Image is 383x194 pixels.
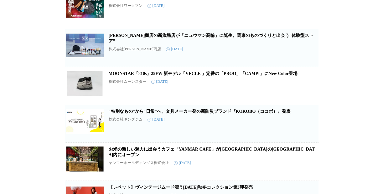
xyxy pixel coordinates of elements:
img: MOONSTAR「810s」25FW 新モデル「VECLE 」定番の「PROO」「CAMPI」にNew Color登場 [66,71,104,96]
a: “特別なもの”から“日常”へ、文具メーカー発の新防災ブランド『KOKOBO（ココボ）』発表 [109,109,291,114]
img: お米の新しい魅力に出会うカフェ「YANMAR CAFE」がYANMAR TOKYOのヤンマー米ギャラリー内にオープン [66,147,104,172]
p: ヤンマーホールディングス株式会社 [109,160,169,166]
a: [PERSON_NAME]商店の新旗艦店が「ニュウマン高輪」に誕生。関東のものづくりと出会う“体験型ストア” [109,33,314,43]
time: [DATE] [174,161,191,165]
p: 株式会社キングジム [109,117,142,122]
p: 株式会社[PERSON_NAME]商店 [109,47,161,52]
img: 中川政七商店の新旗艦店が「ニュウマン高輪」に誕生。関東のものづくりと出会う“体験型ストア” [66,33,104,58]
img: “特別なもの”から“日常”へ、文具メーカー発の新防災ブランド『KOKOBO（ココボ）』発表 [66,109,104,134]
time: [DATE] [148,3,165,8]
time: [DATE] [148,117,165,122]
time: [DATE] [166,47,183,52]
time: [DATE] [151,79,168,84]
a: お米の新しい魅力に出会うカフェ「YANMAR CAFE」が[GEOGRAPHIC_DATA]の[GEOGRAPHIC_DATA]内にオープン [109,147,315,157]
p: 株式会社ムーンスター [109,79,146,84]
a: 【レペット】ヴィンテージムード漂う[DATE]秋冬コレクション第3弾発売 [109,185,253,190]
p: 株式会社ワークマン [109,3,142,8]
a: MOONSTAR「810s」25FW 新モデル「VECLE 」定番の「PROO」「CAMPI」にNew Color登場 [109,71,298,76]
